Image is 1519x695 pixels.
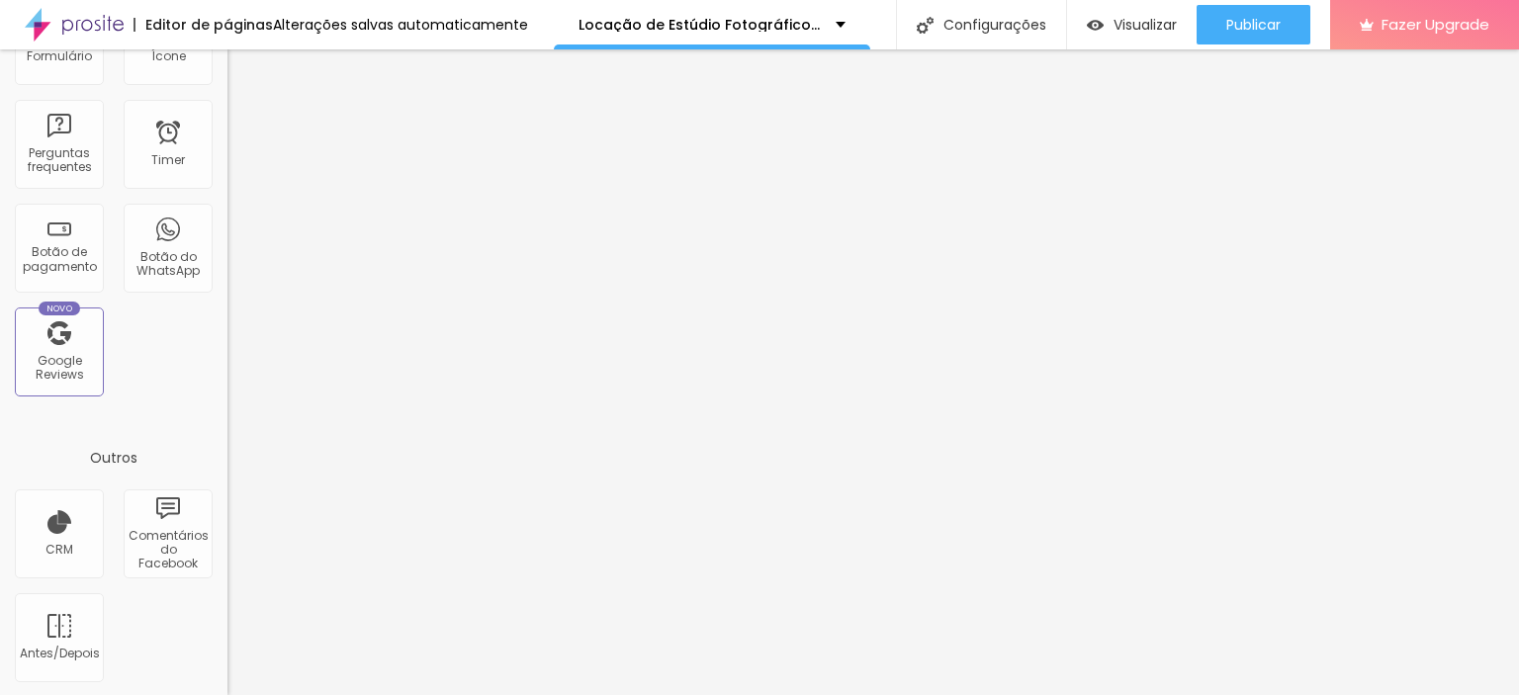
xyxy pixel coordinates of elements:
[227,49,1519,695] iframe: Editor
[1197,5,1310,44] button: Publicar
[1067,5,1197,44] button: Visualizar
[20,146,98,175] div: Perguntas frequentes
[1226,17,1281,33] span: Publicar
[20,354,98,383] div: Google Reviews
[151,153,185,167] div: Timer
[1087,17,1104,34] img: view-1.svg
[917,17,934,34] img: Icone
[27,49,92,63] div: Formulário
[134,18,273,32] div: Editor de páginas
[39,302,81,315] div: Novo
[20,245,98,274] div: Botão de pagamento
[45,543,73,557] div: CRM
[1114,17,1177,33] span: Visualizar
[579,18,821,32] p: Locação de Estúdio Fotográfico [GEOGRAPHIC_DATA]
[273,18,528,32] div: Alterações salvas automaticamente
[20,647,98,660] div: Antes/Depois
[151,49,186,63] div: Ícone
[1382,16,1489,33] span: Fazer Upgrade
[129,529,207,571] div: Comentários do Facebook
[129,250,207,279] div: Botão do WhatsApp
